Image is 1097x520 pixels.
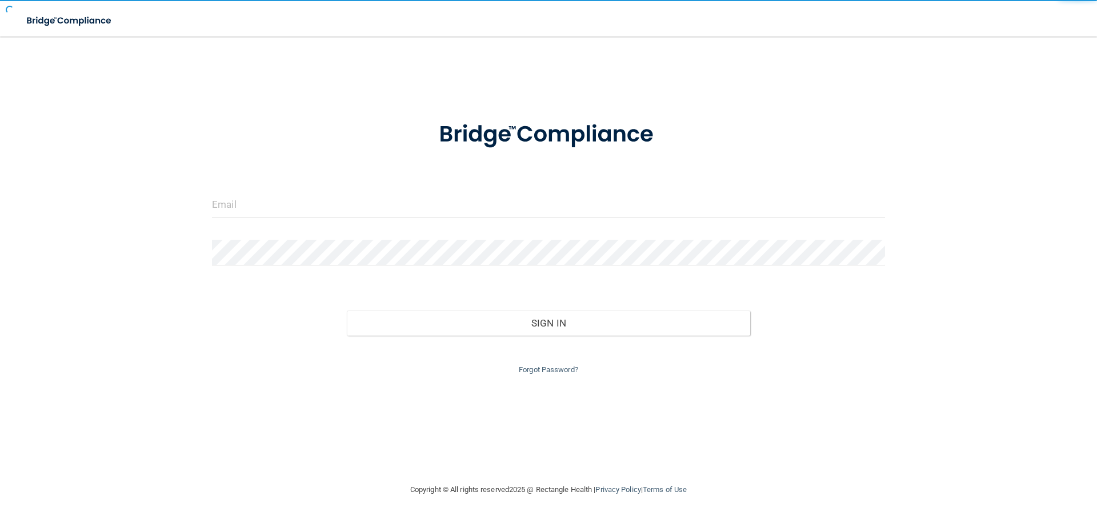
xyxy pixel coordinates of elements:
a: Forgot Password? [519,365,578,374]
div: Copyright © All rights reserved 2025 @ Rectangle Health | | [340,471,757,508]
img: bridge_compliance_login_screen.278c3ca4.svg [415,105,682,164]
button: Sign In [347,311,751,336]
a: Privacy Policy [595,485,640,494]
img: bridge_compliance_login_screen.278c3ca4.svg [17,9,122,33]
a: Terms of Use [643,485,687,494]
input: Email [212,192,885,217]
